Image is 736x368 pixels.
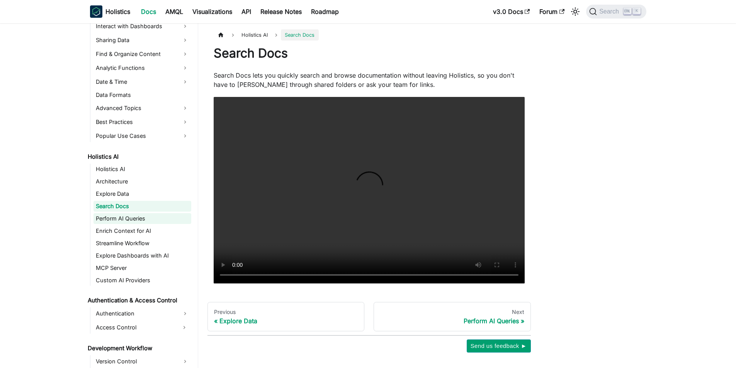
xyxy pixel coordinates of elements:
div: Explore Data [214,317,358,325]
button: Search (Ctrl+K) [586,5,646,19]
nav: Docs pages [207,302,531,331]
a: Best Practices [93,116,191,128]
a: Popular Use Cases [93,130,191,142]
p: Search Docs lets you quickly search and browse documentation without leaving Holistics, so you do... [214,71,525,89]
nav: Breadcrumbs [214,29,525,41]
a: MCP Server [93,263,191,273]
a: Sharing Data [93,34,191,46]
a: Forum [535,5,569,18]
a: HolisticsHolistics [90,5,130,18]
a: Search Docs [93,201,191,212]
div: Next [380,309,524,315]
a: Holistics AI [93,164,191,175]
a: Authentication [93,307,191,320]
a: Enrich Context for AI [93,226,191,236]
a: Version Control [93,355,191,368]
a: Date & Time [93,76,191,88]
h1: Search Docs [214,46,525,61]
a: Release Notes [256,5,306,18]
a: Explore Data [93,188,191,199]
a: Data Formats [93,90,191,100]
b: Holistics [105,7,130,16]
a: Development Workflow [85,343,191,354]
span: Send us feedback ► [471,341,527,351]
a: Roadmap [306,5,343,18]
a: Docs [136,5,161,18]
button: Switch between dark and light mode (currently light mode) [569,5,581,18]
video: Your browser does not support embedding video, but you can . [214,97,525,283]
a: Perform AI Queries [93,213,191,224]
button: Expand sidebar category 'Access Control' [177,321,191,334]
a: API [237,5,256,18]
span: Search Docs [281,29,318,41]
a: PreviousExplore Data [207,302,365,331]
a: Advanced Topics [93,102,191,114]
a: Home page [214,29,228,41]
a: Architecture [93,176,191,187]
a: AMQL [161,5,188,18]
nav: Docs sidebar [82,23,198,368]
div: Previous [214,309,358,315]
img: Holistics [90,5,102,18]
a: Access Control [93,321,177,334]
span: Search [597,8,624,15]
a: Visualizations [188,5,237,18]
a: Explore Dashboards with AI [93,250,191,261]
a: Authentication & Access Control [85,295,191,306]
a: Custom AI Providers [93,275,191,286]
a: NextPerform AI Queries [374,302,531,331]
kbd: K [633,8,641,15]
a: v3.0 Docs [488,5,535,18]
a: Streamline Workflow [93,238,191,249]
button: Send us feedback ► [467,339,531,353]
a: Holistics AI [85,151,191,162]
a: Interact with Dashboards [93,20,191,32]
div: Perform AI Queries [380,317,524,325]
span: Holistics AI [238,29,272,41]
a: Find & Organize Content [93,48,191,60]
a: Analytic Functions [93,62,191,74]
